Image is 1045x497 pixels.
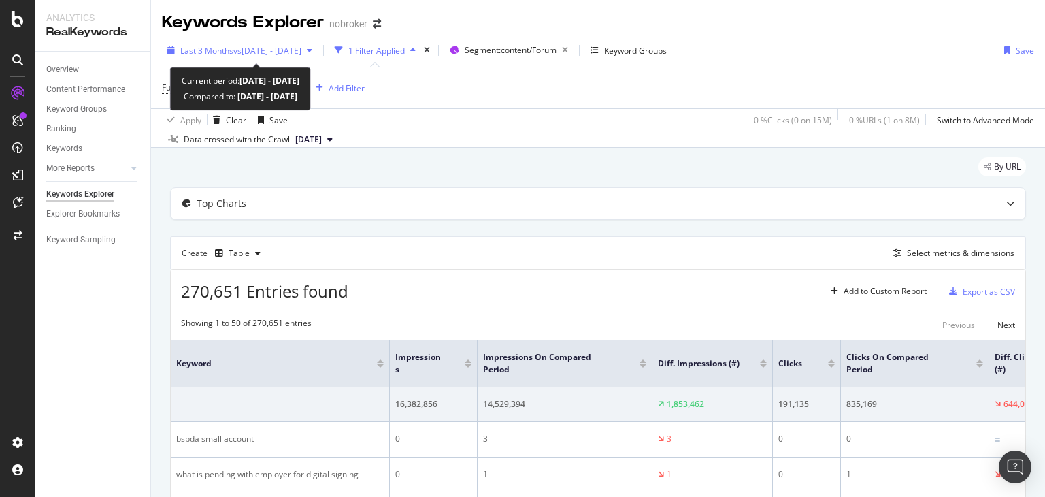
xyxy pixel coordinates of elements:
a: Keyword Groups [46,102,141,116]
div: - [1003,434,1006,446]
button: Next [997,317,1015,334]
div: Content Performance [46,82,125,97]
div: nobroker [329,17,367,31]
div: Add Filter [329,82,365,94]
div: Add to Custom Report [844,287,927,295]
div: 0 % URLs ( 1 on 8M ) [849,114,920,126]
button: Previous [942,317,975,334]
div: 0 [395,468,471,481]
div: bsbda small account [176,433,384,445]
span: vs [DATE] - [DATE] [233,45,301,57]
div: Explorer Bookmarks [46,207,120,221]
div: RealKeywords [46,25,139,40]
div: Analytics [46,11,139,25]
div: Export as CSV [963,286,1015,298]
button: Table [210,242,266,264]
a: Keywords Explorer [46,187,141,202]
span: Full URL [162,82,192,93]
div: 1 [667,468,671,481]
span: Keyword [176,357,356,370]
div: 3 [667,433,671,445]
div: Apply [180,114,201,126]
div: Keywords [46,142,82,156]
a: Explorer Bookmarks [46,207,141,221]
button: Save [252,109,288,131]
div: Compared to: [184,89,297,104]
div: Create [182,242,266,264]
span: Last 3 Months [180,45,233,57]
div: 0 [778,468,835,481]
div: 191,135 [778,398,835,411]
span: Clicks [778,357,808,370]
div: 14,529,394 [483,398,646,411]
button: Add Filter [310,80,365,96]
span: 2025 Sep. 1st [295,133,322,146]
div: 0 [395,433,471,445]
div: Save [269,114,288,126]
button: Apply [162,109,201,131]
button: Switch to Advanced Mode [931,109,1034,131]
div: Keyword Groups [46,102,107,116]
div: legacy label [978,157,1026,176]
div: Keywords Explorer [162,11,324,34]
div: Data crossed with the Crawl [184,133,290,146]
div: Switch to Advanced Mode [937,114,1034,126]
div: Select metrics & dimensions [907,247,1014,259]
button: Last 3 Monthsvs[DATE] - [DATE] [162,39,318,61]
a: Content Performance [46,82,141,97]
a: Overview [46,63,141,77]
button: Clear [208,109,246,131]
div: 0 % Clicks ( 0 on 15M ) [754,114,832,126]
button: Save [999,39,1034,61]
div: 0 [778,433,835,445]
div: Clear [226,114,246,126]
div: 16,382,856 [395,398,471,411]
div: 835,169 [846,398,983,411]
button: [DATE] [290,131,338,148]
button: 1 Filter Applied [329,39,421,61]
div: Overview [46,63,79,77]
a: More Reports [46,161,127,176]
b: [DATE] - [DATE] [239,75,299,86]
div: Table [229,249,250,257]
b: [DATE] - [DATE] [235,91,297,102]
div: Current period: [182,73,299,89]
div: More Reports [46,161,95,176]
div: Keywords Explorer [46,187,114,202]
div: 0 [846,433,983,445]
span: Segment: content/Forum [465,44,557,56]
button: Add to Custom Report [825,280,927,302]
div: Keyword Groups [604,45,667,57]
button: Segment:content/Forum [444,39,574,61]
div: Ranking [46,122,76,136]
div: Save [1016,45,1034,57]
span: Impressions [395,351,444,376]
a: Ranking [46,122,141,136]
div: Next [997,319,1015,331]
div: Showing 1 to 50 of 270,651 entries [181,317,312,334]
div: 1 [483,468,646,481]
button: Select metrics & dimensions [888,245,1014,261]
div: Keyword Sampling [46,233,116,247]
div: 1 Filter Applied [348,45,405,57]
button: Export as CSV [944,280,1015,302]
div: Open Intercom Messenger [999,451,1031,483]
a: Keywords [46,142,141,156]
img: Equal [995,438,1000,442]
span: 270,651 Entries found [181,280,348,302]
div: 644,034 [1003,398,1034,411]
div: Top Charts [197,197,246,210]
span: Impressions On Compared Period [483,351,619,376]
div: 1,853,462 [667,398,704,411]
div: times [421,44,433,57]
a: Keyword Sampling [46,233,141,247]
div: what is pending with employer for digital signing [176,468,384,481]
button: Keyword Groups [585,39,672,61]
div: Previous [942,319,975,331]
span: Clicks On Compared Period [846,351,956,376]
div: 3 [483,433,646,445]
div: 1 [846,468,983,481]
span: By URL [994,163,1021,171]
span: Diff. Impressions (#) [658,357,740,370]
div: arrow-right-arrow-left [373,19,381,29]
